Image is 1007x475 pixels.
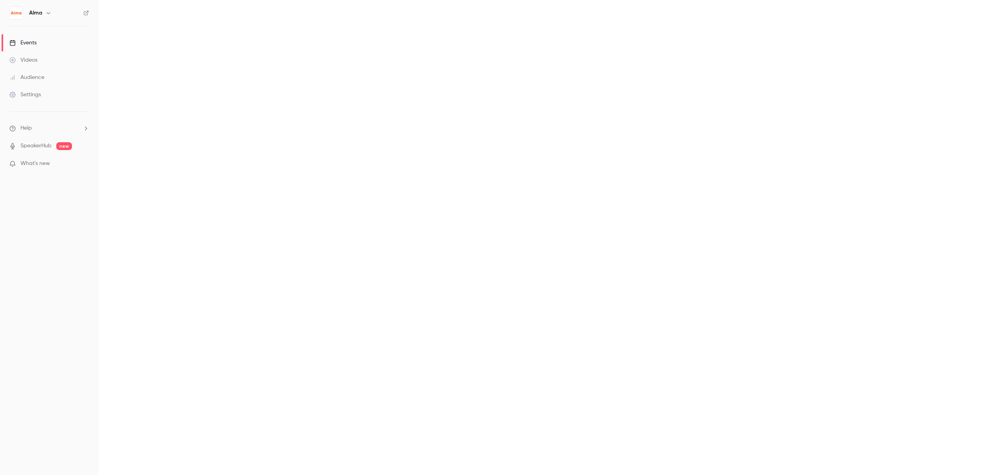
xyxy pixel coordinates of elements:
[56,142,72,150] span: new
[9,56,37,64] div: Videos
[10,7,22,19] img: Alma
[9,91,41,99] div: Settings
[9,73,44,81] div: Audience
[20,124,32,132] span: Help
[20,160,50,168] span: What's new
[9,124,89,132] li: help-dropdown-opener
[20,142,52,150] a: SpeakerHub
[29,9,42,17] h6: Alma
[9,39,37,47] div: Events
